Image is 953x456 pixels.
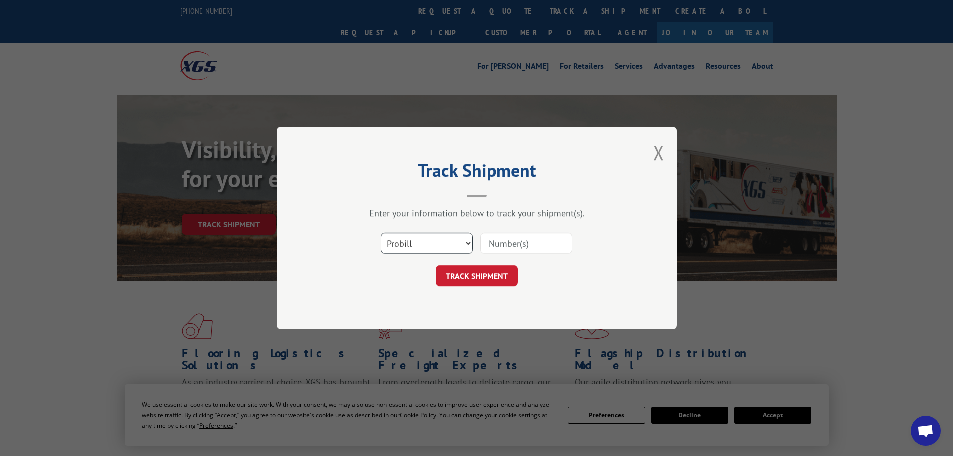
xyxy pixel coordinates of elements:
[436,265,518,286] button: TRACK SHIPMENT
[327,163,627,182] h2: Track Shipment
[911,416,941,446] div: Open chat
[480,233,572,254] input: Number(s)
[653,139,664,166] button: Close modal
[327,207,627,219] div: Enter your information below to track your shipment(s).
